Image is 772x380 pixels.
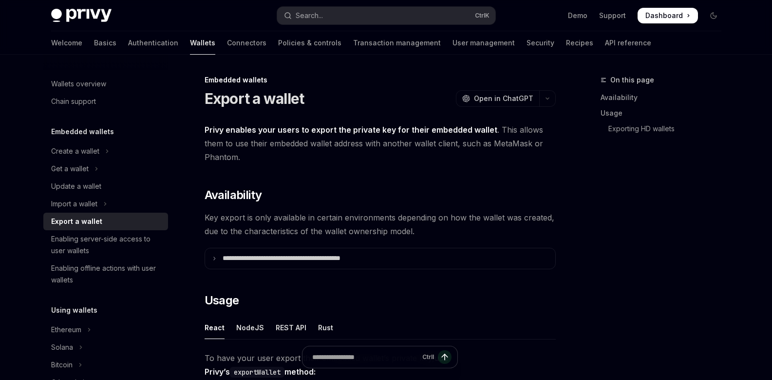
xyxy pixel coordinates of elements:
[475,12,490,20] span: Ctrl K
[205,123,556,164] span: . This allows them to use their embedded wallet address with another wallet client, such as MetaM...
[599,11,626,20] a: Support
[51,262,162,286] div: Enabling offline actions with user wallets
[601,90,729,105] a: Availability
[51,9,112,22] img: dark logo
[43,260,168,289] a: Enabling offline actions with user wallets
[43,213,168,230] a: Export a wallet
[190,31,215,55] a: Wallets
[43,195,168,213] button: Toggle Import a wallet section
[236,316,264,339] div: NodeJS
[43,339,168,356] button: Toggle Solana section
[568,11,587,20] a: Demo
[128,31,178,55] a: Authentication
[312,346,418,368] input: Ask a question...
[452,31,515,55] a: User management
[566,31,593,55] a: Recipes
[638,8,698,23] a: Dashboard
[51,180,101,192] div: Update a wallet
[353,31,441,55] a: Transaction management
[43,230,168,260] a: Enabling server-side access to user wallets
[605,31,651,55] a: API reference
[51,216,102,227] div: Export a wallet
[438,350,452,364] button: Send message
[527,31,554,55] a: Security
[277,7,495,24] button: Open search
[456,90,539,107] button: Open in ChatGPT
[51,126,114,138] h5: Embedded wallets
[276,316,306,339] div: REST API
[51,359,73,371] div: Bitcoin
[296,10,323,21] div: Search...
[51,304,97,316] h5: Using wallets
[51,233,162,257] div: Enabling server-side access to user wallets
[51,324,81,336] div: Ethereum
[51,198,97,210] div: Import a wallet
[43,75,168,93] a: Wallets overview
[706,8,721,23] button: Toggle dark mode
[601,121,729,137] a: Exporting HD wallets
[94,31,116,55] a: Basics
[205,316,225,339] div: React
[51,31,82,55] a: Welcome
[51,341,73,353] div: Solana
[474,94,533,103] span: Open in ChatGPT
[601,105,729,121] a: Usage
[205,211,556,238] span: Key export is only available in certain environments depending on how the wallet was created, due...
[205,293,239,308] span: Usage
[205,75,556,85] div: Embedded wallets
[51,163,89,175] div: Get a wallet
[43,356,168,374] button: Toggle Bitcoin section
[610,74,654,86] span: On this page
[51,78,106,90] div: Wallets overview
[205,125,497,135] strong: Privy enables your users to export the private key for their embedded wallet
[43,178,168,195] a: Update a wallet
[51,96,96,107] div: Chain support
[318,316,333,339] div: Rust
[43,321,168,339] button: Toggle Ethereum section
[205,187,262,203] span: Availability
[205,90,304,107] h1: Export a wallet
[645,11,683,20] span: Dashboard
[43,142,168,160] button: Toggle Create a wallet section
[51,145,99,157] div: Create a wallet
[278,31,341,55] a: Policies & controls
[43,93,168,110] a: Chain support
[43,160,168,178] button: Toggle Get a wallet section
[227,31,266,55] a: Connectors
